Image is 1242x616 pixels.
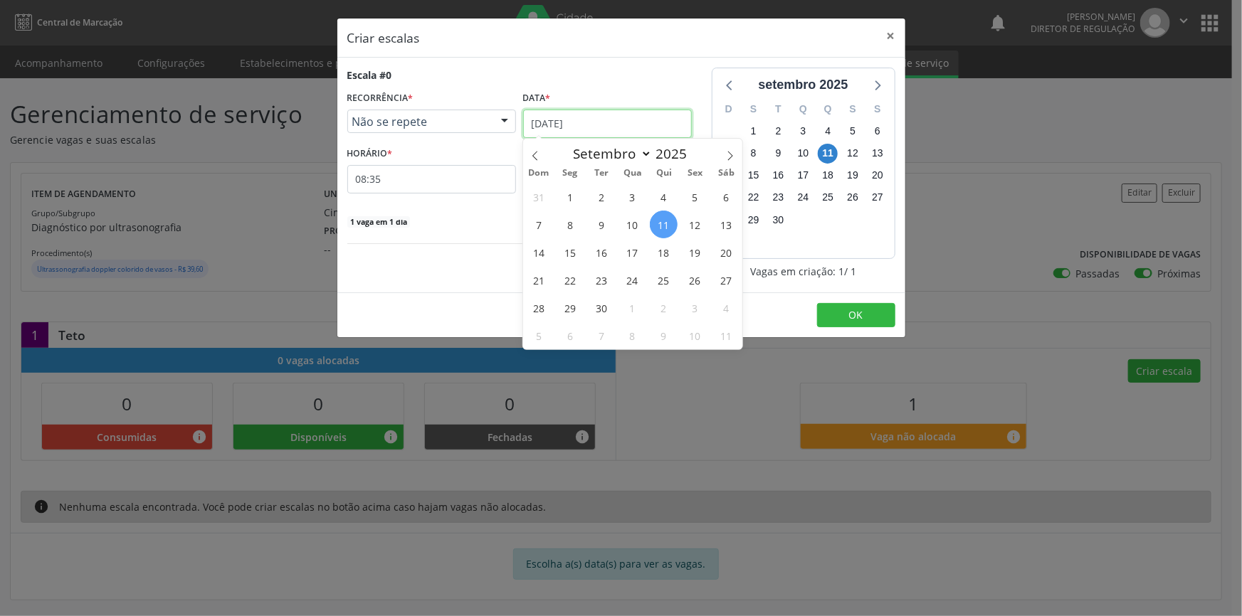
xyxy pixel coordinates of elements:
[752,75,853,95] div: setembro 2025
[556,294,584,322] span: Setembro 29, 2025
[617,169,648,178] span: Qua
[619,183,646,211] span: Setembro 3, 2025
[556,266,584,294] span: Setembro 22, 2025
[587,238,615,266] span: Setembro 16, 2025
[769,121,789,141] span: terça-feira, 2 de setembro de 2025
[650,294,678,322] span: Outubro 2, 2025
[587,322,615,349] span: Outubro 7, 2025
[793,144,813,164] span: quarta-feira, 10 de setembro de 2025
[525,322,552,349] span: Outubro 5, 2025
[818,144,838,164] span: quinta-feira, 11 de setembro de 2025
[744,210,764,230] span: segunda-feira, 29 de setembro de 2025
[844,264,856,279] span: / 1
[525,238,552,266] span: Setembro 14, 2025
[712,238,740,266] span: Setembro 20, 2025
[619,322,646,349] span: Outubro 8, 2025
[793,121,813,141] span: quarta-feira, 3 de setembro de 2025
[347,87,414,110] label: RECORRÊNCIA
[712,266,740,294] span: Setembro 27, 2025
[619,238,646,266] span: Setembro 17, 2025
[818,121,838,141] span: quinta-feira, 4 de setembro de 2025
[347,28,420,47] h5: Criar escalas
[347,165,516,193] input: 00:00
[352,115,487,129] span: Não se repete
[877,18,905,53] button: Close
[523,169,554,178] span: Dom
[525,211,552,238] span: Setembro 7, 2025
[843,121,863,141] span: sexta-feira, 5 de setembro de 2025
[347,216,410,228] span: 1 vaga em 1 dia
[650,211,678,238] span: Setembro 11, 2025
[791,98,816,120] div: Q
[744,166,764,186] span: segunda-feira, 15 de setembro de 2025
[648,169,680,178] span: Qui
[525,266,552,294] span: Setembro 21, 2025
[681,294,709,322] span: Outubro 3, 2025
[619,211,646,238] span: Setembro 10, 2025
[712,264,895,279] div: Vagas em criação: 1
[818,166,838,186] span: quinta-feira, 18 de setembro de 2025
[769,188,789,208] span: terça-feira, 23 de setembro de 2025
[523,87,551,110] label: Data
[525,183,552,211] span: Agosto 31, 2025
[712,322,740,349] span: Outubro 11, 2025
[865,98,890,120] div: S
[554,169,586,178] span: Seg
[681,322,709,349] span: Outubro 10, 2025
[652,144,699,163] input: Year
[525,294,552,322] span: Setembro 28, 2025
[841,98,865,120] div: S
[711,169,742,178] span: Sáb
[712,211,740,238] span: Setembro 13, 2025
[868,121,888,141] span: sábado, 6 de setembro de 2025
[650,266,678,294] span: Setembro 25, 2025
[868,144,888,164] span: sábado, 13 de setembro de 2025
[741,98,766,120] div: S
[849,308,863,322] span: OK
[681,183,709,211] span: Setembro 5, 2025
[587,183,615,211] span: Setembro 2, 2025
[818,188,838,208] span: quinta-feira, 25 de setembro de 2025
[843,188,863,208] span: sexta-feira, 26 de setembro de 2025
[681,266,709,294] span: Setembro 26, 2025
[769,210,789,230] span: terça-feira, 30 de setembro de 2025
[680,169,711,178] span: Sex
[868,166,888,186] span: sábado, 20 de setembro de 2025
[347,143,393,165] label: HORÁRIO
[681,238,709,266] span: Setembro 19, 2025
[567,144,652,164] select: Month
[793,166,813,186] span: quarta-feira, 17 de setembro de 2025
[650,183,678,211] span: Setembro 4, 2025
[587,266,615,294] span: Setembro 23, 2025
[556,238,584,266] span: Setembro 15, 2025
[347,68,392,83] div: Escala #0
[556,211,584,238] span: Setembro 8, 2025
[744,144,764,164] span: segunda-feira, 8 de setembro de 2025
[717,98,742,120] div: D
[556,322,584,349] span: Outubro 6, 2025
[868,188,888,208] span: sábado, 27 de setembro de 2025
[587,211,615,238] span: Setembro 9, 2025
[650,322,678,349] span: Outubro 9, 2025
[843,144,863,164] span: sexta-feira, 12 de setembro de 2025
[744,121,764,141] span: segunda-feira, 1 de setembro de 2025
[556,183,584,211] span: Setembro 1, 2025
[681,211,709,238] span: Setembro 12, 2025
[712,183,740,211] span: Setembro 6, 2025
[650,238,678,266] span: Setembro 18, 2025
[769,166,789,186] span: terça-feira, 16 de setembro de 2025
[769,144,789,164] span: terça-feira, 9 de setembro de 2025
[816,98,841,120] div: Q
[587,294,615,322] span: Setembro 30, 2025
[744,188,764,208] span: segunda-feira, 22 de setembro de 2025
[793,188,813,208] span: quarta-feira, 24 de setembro de 2025
[586,169,617,178] span: Ter
[843,166,863,186] span: sexta-feira, 19 de setembro de 2025
[766,98,791,120] div: T
[523,110,692,138] input: Selecione uma data
[619,266,646,294] span: Setembro 24, 2025
[712,294,740,322] span: Outubro 4, 2025
[619,294,646,322] span: Outubro 1, 2025
[817,303,895,327] button: OK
